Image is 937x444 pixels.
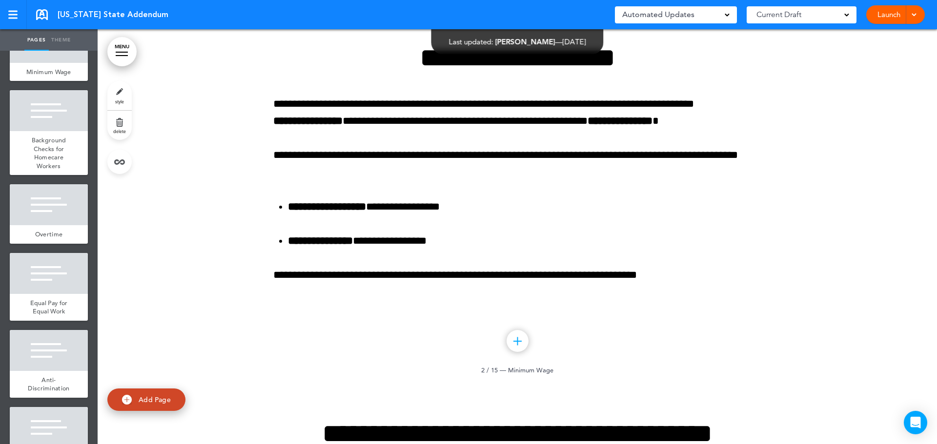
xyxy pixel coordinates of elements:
span: Minimum Wage [26,68,71,76]
span: Current Draft [756,8,801,21]
span: [PERSON_NAME] [495,37,555,46]
span: Last updated: [449,37,493,46]
span: Equal Pay for Equal Work [30,299,68,316]
a: Launch [874,5,904,24]
div: — [449,38,586,45]
a: Overtime [10,225,88,244]
a: Minimum Wage [10,63,88,81]
a: style [107,81,132,110]
a: Background Checks for Homecare Workers [10,131,88,175]
span: Minimum Wage [508,366,553,374]
div: Open Intercom Messenger [904,411,927,434]
a: Pages [24,29,49,51]
span: Background Checks for Homecare Workers [32,136,66,170]
span: delete [113,128,126,134]
span: style [115,98,124,104]
span: [US_STATE] State Addendum [58,9,168,20]
a: Add Page [107,388,185,411]
span: Anti-Discrimination [28,376,69,393]
span: Overtime [35,230,62,238]
span: — [500,366,506,374]
img: add.svg [122,395,132,405]
a: delete [107,111,132,140]
a: Equal Pay for Equal Work [10,294,88,321]
a: Anti-Discrimination [10,371,88,398]
a: Theme [49,29,73,51]
a: MENU [107,37,137,66]
span: Automated Updates [622,8,694,21]
span: [DATE] [563,37,586,46]
span: Add Page [139,395,171,404]
span: 2 / 15 [481,366,498,374]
